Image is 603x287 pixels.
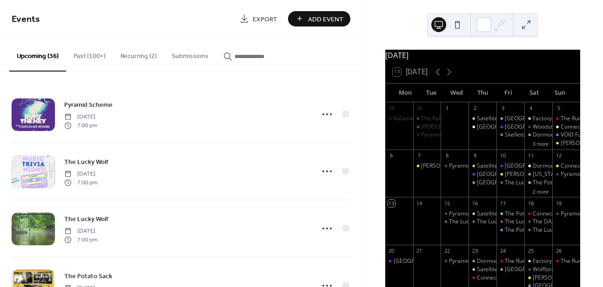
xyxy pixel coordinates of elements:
div: Kalamazoo Photo Collective Meetup [385,115,413,123]
div: 19 [555,200,562,207]
div: The RunOff [552,115,580,123]
div: Satellite Records Open Mic [469,162,496,170]
div: 30 [416,105,423,112]
div: Pyramid Scheme [449,257,493,265]
div: Skelletones [505,131,535,139]
div: Dormouse: Rad Riso Open Print [469,257,496,265]
div: Pyramid Scheme [441,210,469,218]
span: The Lucky Wolf [64,215,108,224]
div: Wolfbird House (St. Joseph) [524,266,552,274]
div: The Lucky Wolf [533,226,571,234]
div: Connecting Chords Fest (Dormouse Theater) [552,123,580,131]
div: Satellite Records Open Mic [477,162,546,170]
span: 7:00 pm [64,121,97,130]
div: Dormouse Theater [496,115,524,123]
div: The Lucky Wolf [496,179,524,187]
div: The Potato Sack [533,179,574,187]
a: Export [233,11,284,26]
div: 4 [527,105,534,112]
div: Bell's Eccentric Cafe [413,123,441,131]
div: The RunOff [505,257,534,265]
div: 1 [443,105,450,112]
div: [GEOGRAPHIC_DATA] [477,179,533,187]
div: Dormouse: Rad Riso Open Print [524,131,552,139]
div: The Polish Hall @ Factory Coffee [496,226,524,234]
div: Connecting Chords Fest (Bell's Eccentric Cafe) [552,162,580,170]
div: Bell's Eccentric Cafe [552,139,580,147]
div: Fri [496,84,521,102]
div: 15 [443,200,450,207]
div: The RunOff [561,115,590,123]
div: [GEOGRAPHIC_DATA] [505,123,561,131]
div: 5 [555,105,562,112]
span: [DATE] [64,113,97,121]
button: Upcoming (36) [9,38,66,72]
div: The RunOff [496,257,524,265]
div: Pyramid Scheme [441,257,469,265]
div: 14 [416,200,423,207]
div: 26 [555,248,562,254]
div: Dormouse Theater: Kzoo Zine Fest [524,162,552,170]
a: The Lucky Wolf [64,214,108,224]
div: Dormouse Theater [469,123,496,131]
div: 9 [471,152,478,159]
div: Connecting Chords Fest (Downtown Public Library) [524,210,552,218]
div: Glow Hall [469,170,496,178]
div: The RunOff [561,257,590,265]
button: Submissions [164,38,216,71]
div: 22 [443,248,450,254]
div: The Potato Sack [524,179,552,187]
div: The Lucky Wolf [469,218,496,226]
div: The RunOff [552,257,580,265]
div: Factory Coffee (Frank St) [524,115,552,123]
div: [GEOGRAPHIC_DATA] [505,266,561,274]
div: [PERSON_NAME] Eccentric Cafe [421,162,503,170]
div: Dormouse Theater [469,179,496,187]
div: [GEOGRAPHIC_DATA] [477,170,533,178]
div: [DATE] [385,50,580,61]
div: Pyramid Scheme [552,170,580,178]
div: Pyramid Scheme [421,131,465,139]
a: Add Event [288,11,350,26]
div: Bell's Eccentric Cafe [524,274,552,282]
div: The Lucky Wolf [477,218,516,226]
div: Thu [470,84,496,102]
div: The Potato Sack [505,210,546,218]
div: The DAAC [533,218,559,226]
div: [GEOGRAPHIC_DATA] [477,123,533,131]
div: 23 [471,248,478,254]
div: 21 [416,248,423,254]
div: 16 [471,200,478,207]
div: Bell's Eccentric Cafe [413,162,441,170]
div: The Lucky Wolf [505,218,543,226]
span: Add Event [308,14,343,24]
div: Kalamazoo Photo Collective Meetup [394,115,487,123]
div: [PERSON_NAME] Eccentric Cafe [421,123,503,131]
div: 24 [499,248,506,254]
div: 25 [527,248,534,254]
span: Events [12,10,40,28]
div: 18 [527,200,534,207]
a: Pyramid Scheme [64,99,113,110]
div: 7 [416,152,423,159]
span: [DATE] [64,170,97,178]
div: Pyramid Scheme [413,131,441,139]
div: The Lucky Wolf [505,179,543,187]
button: 2 more [529,187,552,195]
div: Woodstock Fest [533,123,573,131]
div: 29 [388,105,395,112]
div: Connecting Chords Fest (Dalton Theatre - Kalamazoo College) [469,274,496,282]
div: Satellite Records Open Mic [477,210,546,218]
div: The Polish Hall @ Factory Coffee [505,226,589,234]
span: Export [253,14,277,24]
div: The Lucky Wolf [496,218,524,226]
div: The Rabbithole [421,115,460,123]
span: 7:00 pm [64,178,97,187]
div: Pyramid Scheme [449,210,493,218]
button: Recurring (2) [113,38,164,71]
span: 7:00 pm [64,235,97,244]
div: The Lucky Wolf [524,226,552,234]
div: [GEOGRAPHIC_DATA] [394,257,450,265]
div: VOID Fundraiser (The Polish Hall @ Factory Coffee) [552,131,580,139]
div: Mon [393,84,418,102]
